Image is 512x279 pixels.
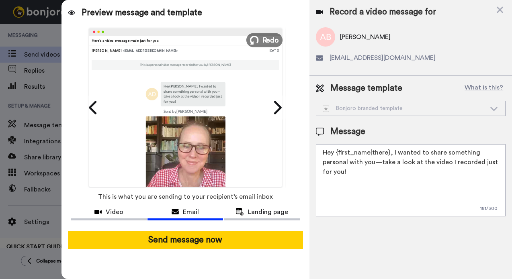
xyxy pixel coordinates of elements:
[140,63,231,67] p: This is a personal video message recorded for you by [PERSON_NAME]
[145,88,158,100] img: ad.png
[330,82,402,94] span: Message template
[145,106,225,116] td: Sent by [PERSON_NAME]
[269,48,279,53] div: [DATE]
[323,106,329,112] img: demo-template.svg
[330,53,436,63] span: [EMAIL_ADDRESS][DOMAIN_NAME]
[316,144,506,216] textarea: Hey {first_name|there}, I wanted to share something personal with you—take a look at the video I ...
[92,48,269,53] div: [PERSON_NAME]
[98,188,273,206] span: This is what you are sending to your recipient’s email inbox
[106,207,123,217] span: Video
[145,116,225,196] img: Z
[164,84,222,104] p: Hey [PERSON_NAME] , I wanted to share something personal with you—take a look at the video I reco...
[462,82,506,94] button: What is this?
[183,207,199,217] span: Email
[68,231,303,249] button: Send message now
[330,126,365,138] span: Message
[323,104,486,112] div: Bonjoro branded template
[248,207,288,217] span: Landing page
